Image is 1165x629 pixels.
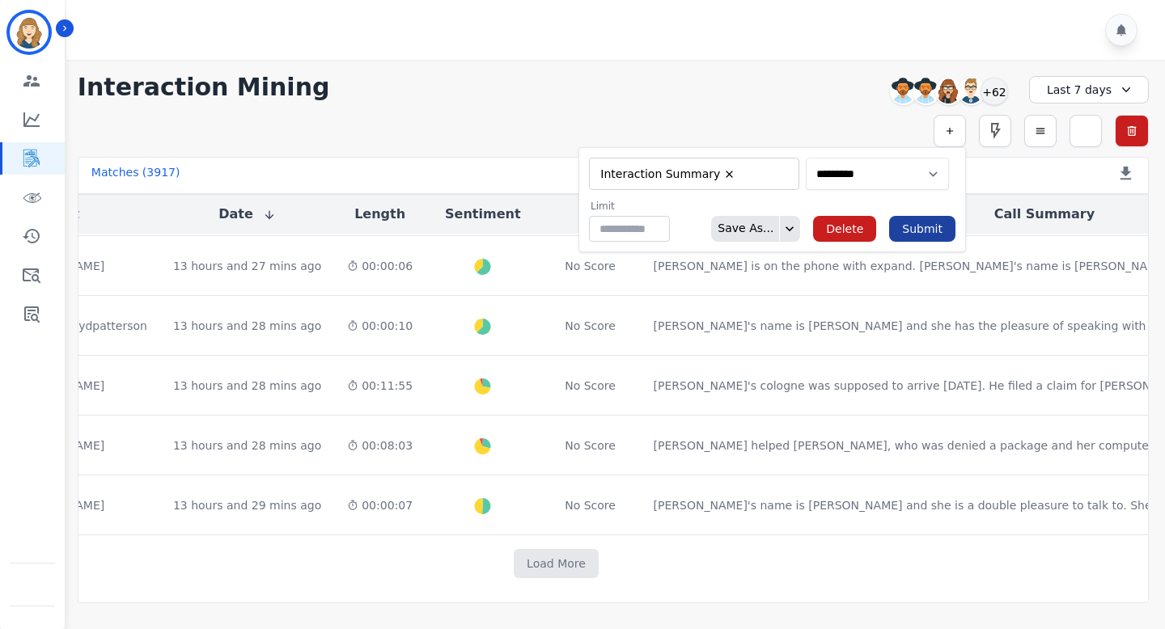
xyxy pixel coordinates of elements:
[173,497,321,513] div: 13 hours and 29 mins ago
[91,164,180,187] div: Matches ( 3917 )
[347,437,413,454] div: 00:08:03
[445,205,520,224] button: Sentiment
[565,258,616,274] div: No Score
[354,205,405,224] button: Length
[347,318,413,334] div: 00:00:10
[591,200,670,213] label: Limit
[565,497,616,513] div: No Score
[994,205,1095,224] button: Call Summary
[813,216,876,242] button: Delete
[347,497,413,513] div: 00:00:07
[595,167,741,182] li: Interaction Summary
[981,78,1008,105] div: +62
[565,378,616,394] div: No Score
[723,168,735,180] button: Remove Interaction Summary
[565,318,616,334] div: No Score
[514,549,599,578] button: Load More
[711,216,773,242] div: Save As...
[565,437,616,454] div: No Score
[1029,76,1149,103] div: Last 7 days
[173,258,321,274] div: 13 hours and 27 mins ago
[173,318,321,334] div: 13 hours and 28 mins ago
[593,164,789,184] ul: selected options
[36,205,79,224] button: Agent
[218,205,276,224] button: Date
[889,216,955,242] button: Submit
[78,73,330,102] h1: Interaction Mining
[347,378,413,394] div: 00:11:55
[10,13,49,52] img: Bordered avatar
[347,258,413,274] div: 00:00:06
[173,378,321,394] div: 13 hours and 28 mins ago
[173,437,321,454] div: 13 hours and 28 mins ago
